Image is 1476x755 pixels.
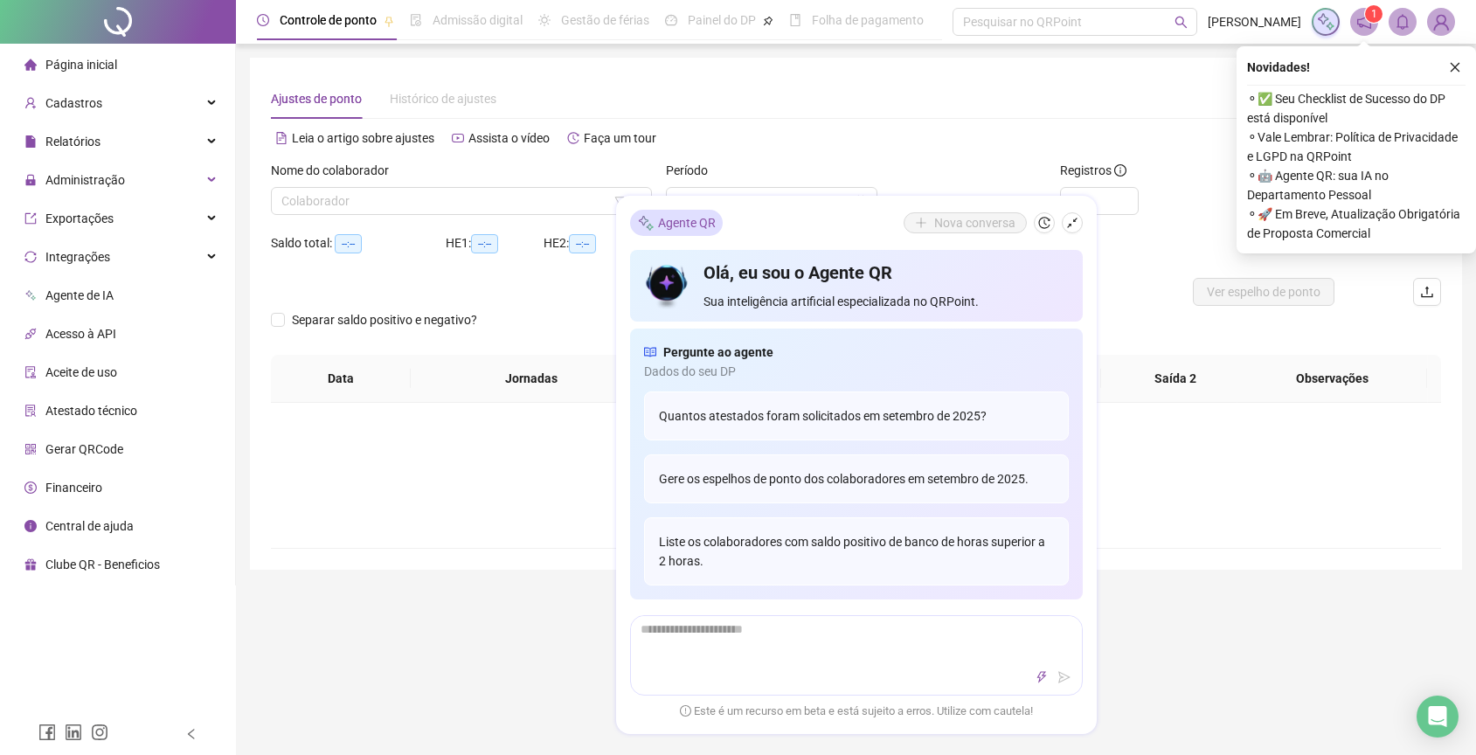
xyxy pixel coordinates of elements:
[45,288,114,302] span: Agente de IA
[24,520,37,532] span: info-circle
[24,558,37,571] span: gift
[763,16,773,26] span: pushpin
[24,174,37,186] span: lock
[24,405,37,417] span: solution
[1060,161,1126,180] span: Registros
[663,343,773,362] span: Pergunte ao agente
[567,132,579,144] span: history
[630,210,723,236] div: Agente QR
[703,260,1068,285] h4: Olá, eu sou o Agente QR
[644,517,1069,585] div: Liste os colaboradores com saldo positivo de banco de horas superior a 2 horas.
[1356,14,1372,30] span: notification
[45,58,117,72] span: Página inicial
[471,234,498,253] span: --:--
[644,260,690,311] img: icon
[292,487,1420,506] div: Não há dados
[24,366,37,378] span: audit
[24,59,37,71] span: home
[666,161,719,180] label: Período
[561,13,649,27] span: Gestão de férias
[45,558,160,571] span: Clube QR - Beneficios
[45,365,117,379] span: Aceite de uso
[680,704,691,716] span: exclamation-circle
[680,703,1033,720] span: Este é um recurso em beta e está sujeito a erros. Utilize com cautela!
[644,454,1069,503] div: Gere os espelhos de ponto dos colaboradores em setembro de 2025.
[65,724,82,741] span: linkedin
[257,14,269,26] span: clock-circle
[285,310,484,329] span: Separar saldo positivo e negativo?
[614,196,625,206] span: filter
[1208,12,1301,31] span: [PERSON_NAME]
[1066,217,1078,229] span: shrink
[45,211,114,225] span: Exportações
[275,132,288,144] span: file-text
[1054,667,1075,688] button: send
[789,14,801,26] span: book
[280,13,377,27] span: Controle de ponto
[644,362,1069,381] span: Dados do seu DP
[544,233,641,253] div: HE 2:
[1371,8,1377,20] span: 1
[1247,128,1466,166] span: ⚬ Vale Lembrar: Política de Privacidade e LGPD na QRPoint
[24,443,37,455] span: qrcode
[644,391,1069,440] div: Quantos atestados foram solicitados em setembro de 2025?
[757,194,771,208] span: to
[38,724,56,741] span: facebook
[1247,89,1466,128] span: ⚬ ✅ Seu Checklist de Sucesso do DP está disponível
[584,131,656,145] span: Faça um tour
[1193,278,1334,306] button: Ver espelho de ponto
[1316,12,1335,31] img: sparkle-icon.fc2bf0ac1784a2077858766a79e2daf3.svg
[45,173,125,187] span: Administração
[410,14,422,26] span: file-done
[335,234,362,253] span: --:--
[384,16,394,26] span: pushpin
[292,131,434,145] span: Leia o artigo sobre ajustes
[637,213,655,232] img: sparkle-icon.fc2bf0ac1784a2077858766a79e2daf3.svg
[45,250,110,264] span: Integrações
[1031,667,1052,688] button: thunderbolt
[1428,9,1454,35] img: 76853
[1237,355,1427,403] th: Observações
[1247,58,1310,77] span: Novidades !
[24,481,37,494] span: dollar
[45,481,102,495] span: Financeiro
[1101,355,1251,403] th: Saída 2
[1251,369,1413,388] span: Observações
[271,233,446,253] div: Saldo total:
[1395,14,1410,30] span: bell
[45,327,116,341] span: Acesso à API
[1038,217,1050,229] span: history
[446,233,544,253] div: HE 1:
[24,251,37,263] span: sync
[1417,696,1459,738] div: Open Intercom Messenger
[1247,204,1466,243] span: ⚬ 🚀 Em Breve, Atualização Obrigatória de Proposta Comercial
[757,194,771,208] span: swap-right
[688,13,756,27] span: Painel do DP
[45,442,123,456] span: Gerar QRCode
[271,355,411,403] th: Data
[45,404,137,418] span: Atestado técnico
[1365,5,1382,23] sup: 1
[644,343,656,362] span: read
[703,292,1068,311] span: Sua inteligência artificial especializada no QRPoint.
[24,135,37,148] span: file
[1449,61,1461,73] span: close
[411,355,652,403] th: Jornadas
[433,13,523,27] span: Admissão digital
[812,13,924,27] span: Folha de pagamento
[468,131,550,145] span: Assista o vídeo
[91,724,108,741] span: instagram
[1114,164,1126,177] span: info-circle
[569,234,596,253] span: --:--
[185,728,197,740] span: left
[271,92,362,106] span: Ajustes de ponto
[538,14,551,26] span: sun
[1247,166,1466,204] span: ⚬ 🤖 Agente QR: sua IA no Departamento Pessoal
[1420,285,1434,299] span: upload
[1175,16,1188,29] span: search
[271,161,400,180] label: Nome do colaborador
[665,14,677,26] span: dashboard
[24,97,37,109] span: user-add
[45,96,102,110] span: Cadastros
[45,519,134,533] span: Central de ajuda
